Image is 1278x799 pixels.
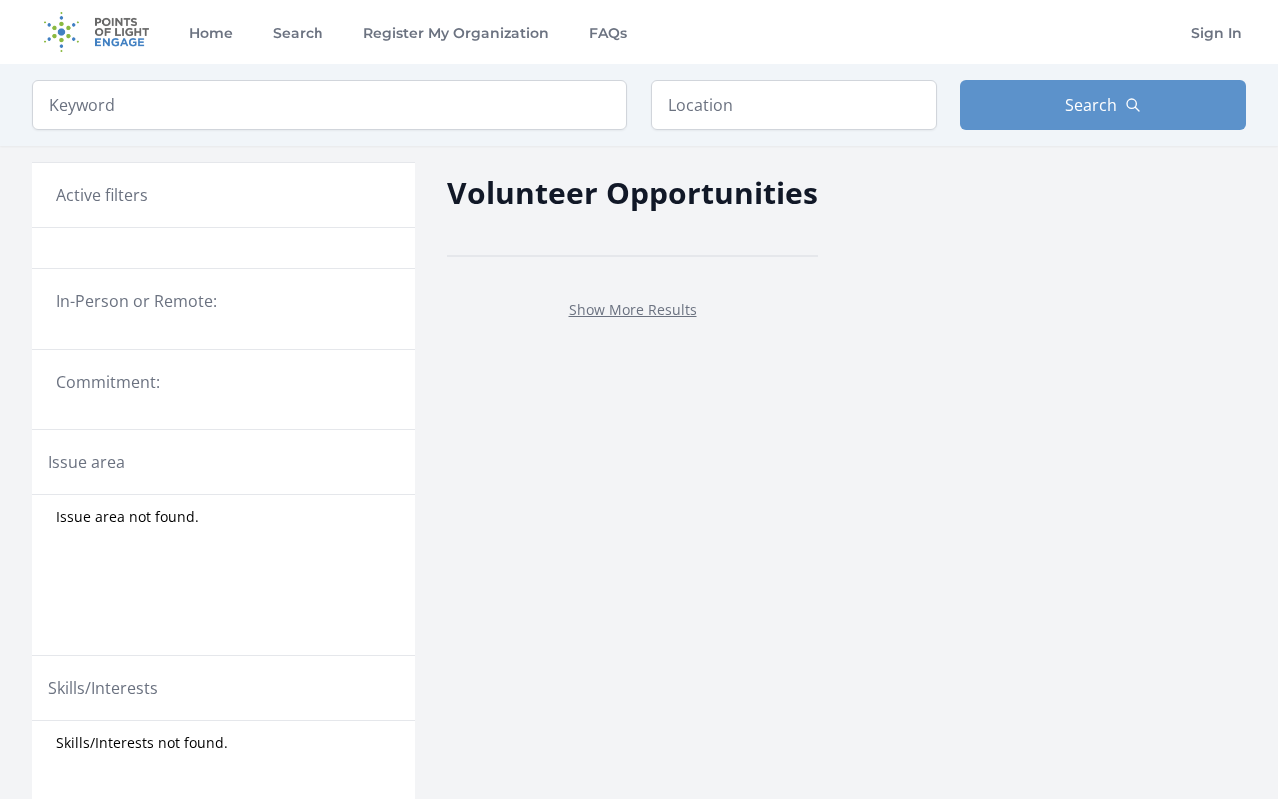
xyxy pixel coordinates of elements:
h3: Active filters [56,183,148,207]
span: Issue area not found. [56,507,199,527]
input: Keyword [32,80,627,130]
legend: In-Person or Remote: [56,289,391,313]
h2: Volunteer Opportunities [447,170,818,215]
a: Show More Results [569,300,697,319]
input: Location [651,80,937,130]
legend: Commitment: [56,370,391,394]
button: Search [960,80,1246,130]
span: Search [1065,93,1117,117]
legend: Issue area [48,450,125,474]
legend: Skills/Interests [48,676,158,700]
span: Skills/Interests not found. [56,733,228,753]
